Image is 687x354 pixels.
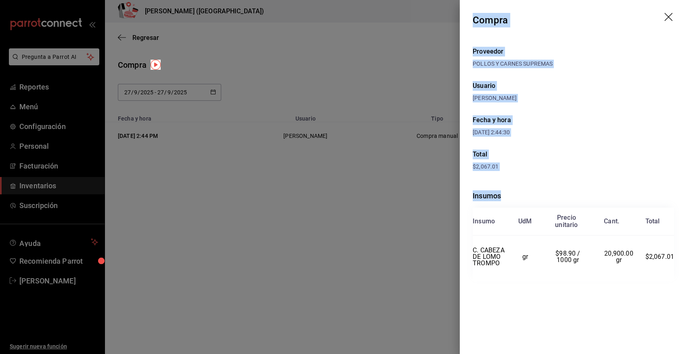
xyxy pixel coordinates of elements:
div: Usuario [473,81,674,91]
div: POLLOS Y CARNES SUPREMAS [473,60,674,68]
div: Compra [473,13,508,27]
span: $98.90 / 1000 gr [555,250,582,264]
td: C. CABEZA DE LOMO TROMPO [473,235,507,278]
div: Cant. [604,218,619,225]
div: Fecha y hora [473,115,574,125]
span: $2,067.01 [473,163,498,170]
div: [DATE] 2:44:30 [473,128,574,137]
div: UdM [518,218,532,225]
div: Insumo [473,218,495,225]
div: [PERSON_NAME] [473,94,674,102]
button: drag [664,13,674,23]
div: Total [645,218,660,225]
span: 20,900.00 gr [604,250,635,264]
div: Insumos [473,190,674,201]
div: Proveedor [473,47,674,56]
img: Tooltip marker [151,60,161,70]
div: Total [473,150,674,159]
span: $2,067.01 [645,253,674,260]
td: gr [507,235,543,278]
div: Precio unitario [555,214,578,229]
